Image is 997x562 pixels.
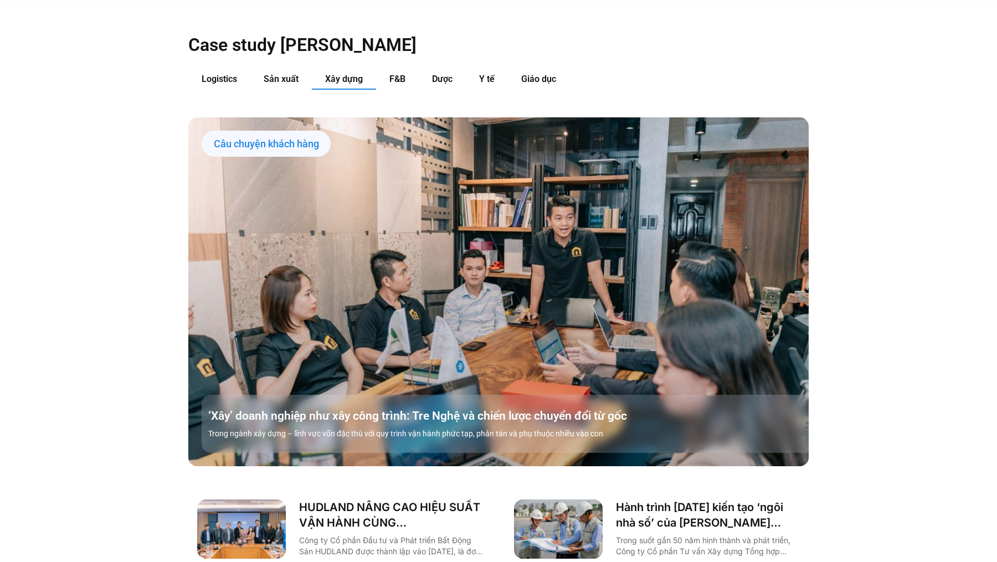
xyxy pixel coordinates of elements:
p: Trong ngành xây dựng – lĩnh vực vốn đặc thù với quy trình vận hành phức tạp, phân tán và phụ thuộ... [208,428,815,440]
a: Hành trình [DATE] kiến tạo ‘ngôi nhà số’ của [PERSON_NAME] cùng [DOMAIN_NAME]: Tiết kiệm 80% thời... [616,499,800,530]
p: Trong suốt gần 50 năm hình thành và phát triển, Công ty Cổ phần Tư vấn Xây dựng Tổng hợp (Nagecco... [616,535,800,557]
a: HUDLAND NÂNG CAO HIỆU SUẤT VẬN HÀNH CÙNG [DOMAIN_NAME] [299,499,483,530]
div: Câu chuyện khách hàng [202,131,331,157]
span: Xây dựng [325,74,363,84]
span: Giáo dục [521,74,556,84]
h2: Case study [PERSON_NAME] [188,34,809,56]
span: Dược [432,74,453,84]
span: Sản xuất [264,74,299,84]
span: Logistics [202,74,237,84]
span: F&B [389,74,405,84]
a: ‘Xây’ doanh nghiệp như xây công trình: Tre Nghệ và chiến lược chuyển đổi từ gốc [208,408,815,424]
span: Y tế [479,74,495,84]
p: Công ty Cổ phần Đầu tư và Phát triển Bất Động Sản HUDLAND được thành lập vào [DATE], là đơn vị th... [299,535,483,557]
